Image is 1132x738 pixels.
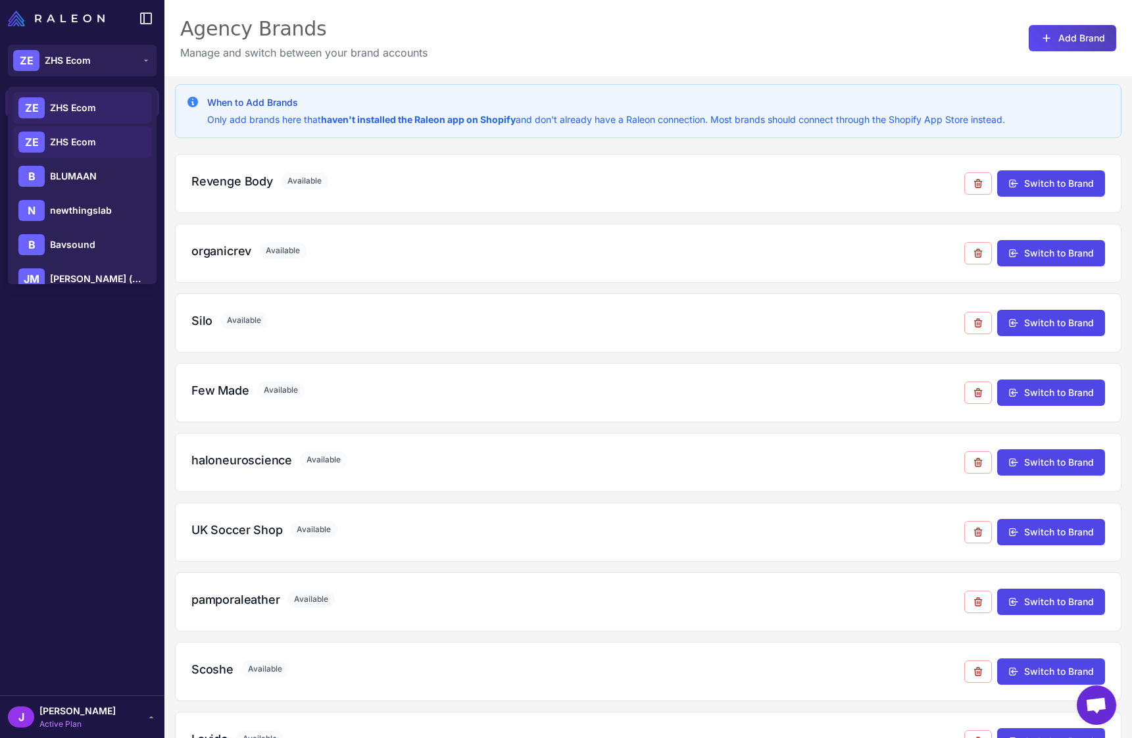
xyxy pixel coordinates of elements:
span: Available [220,312,268,329]
button: Remove from agency [964,591,992,613]
h3: haloneuroscience [191,451,292,469]
span: [PERSON_NAME] (demo) [50,272,142,286]
div: ZE [13,50,39,71]
img: Raleon Logo [8,11,105,26]
h3: Few Made [191,381,249,399]
div: B [18,166,45,187]
button: Switch to Brand [997,519,1105,545]
span: ZHS Ecom [50,135,96,149]
button: Remove from agency [964,521,992,543]
p: Manage and switch between your brand accounts [180,45,428,61]
button: Switch to Brand [997,380,1105,406]
p: Only add brands here that and don't already have a Raleon connection. Most brands should connect ... [207,112,1005,127]
a: Manage Brands [5,89,159,117]
a: Raleon Logo [8,11,110,26]
button: Switch to Brand [997,589,1105,615]
button: ZEZHS Ecom [8,45,157,76]
span: newthingslab [50,203,112,218]
h3: Revenge Body [191,172,273,190]
div: ZE [18,132,45,153]
div: N [18,200,45,221]
h3: pamporaleather [191,591,280,608]
button: Switch to Brand [997,658,1105,685]
button: Remove from agency [964,242,992,264]
span: ZHS Ecom [50,101,96,115]
div: Agency Brands [180,16,428,42]
a: Open chat [1077,685,1116,725]
h3: When to Add Brands [207,95,1005,110]
div: B [18,234,45,255]
h3: organicrev [191,242,251,260]
span: Available [287,591,335,608]
span: Available [300,451,347,468]
button: Remove from agency [964,660,992,683]
button: Remove from agency [964,172,992,195]
div: JM [18,268,45,289]
button: Switch to Brand [997,310,1105,336]
span: Available [257,381,305,399]
button: Switch to Brand [997,170,1105,197]
span: Available [259,242,307,259]
h3: Scoshe [191,660,234,678]
span: Available [241,660,289,677]
span: [PERSON_NAME] [39,704,116,718]
span: Available [290,521,337,538]
strong: haven't installed the Raleon app on Shopify [321,114,516,125]
span: Bavsound [50,237,95,252]
span: Available [281,172,328,189]
button: Remove from agency [964,312,992,334]
button: Switch to Brand [997,240,1105,266]
span: ZHS Ecom [45,53,91,68]
button: Switch to Brand [997,449,1105,476]
button: Remove from agency [964,451,992,474]
button: Add Brand [1029,25,1116,51]
div: ZE [18,97,45,118]
h3: UK Soccer Shop [191,521,282,539]
span: BLUMAAN [50,169,97,184]
div: J [8,706,34,727]
button: Remove from agency [964,381,992,404]
span: Active Plan [39,718,116,730]
h3: Silo [191,312,212,330]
